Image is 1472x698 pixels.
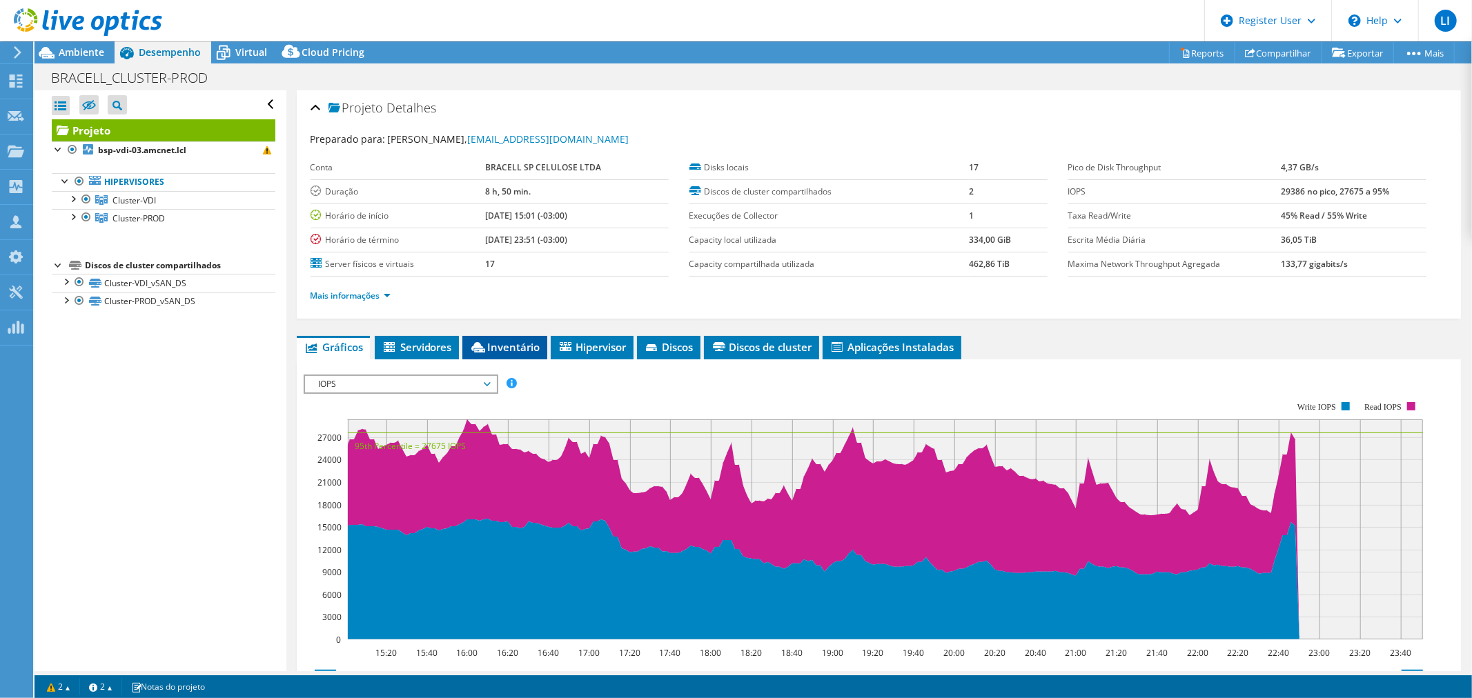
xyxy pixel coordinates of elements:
[328,101,384,115] span: Projeto
[312,376,489,392] span: IOPS
[52,209,275,227] a: Cluster-PROD
[830,340,954,354] span: Aplicações Instaladas
[1282,161,1319,173] b: 4,37 GB/s
[85,257,275,274] div: Discos de cluster compartilhados
[1349,647,1371,659] text: 23:20
[311,233,486,247] label: Horário de término
[1106,647,1127,659] text: 21:20
[1390,647,1411,659] text: 23:40
[121,678,215,695] a: Notas do projeto
[317,477,342,488] text: 21000
[416,647,438,659] text: 15:40
[1068,257,1282,271] label: Maxima Network Throughput Agregada
[689,257,969,271] label: Capacity compartilhada utilizada
[311,257,486,271] label: Server físicos e virtuais
[311,161,486,174] label: Conta
[388,132,629,146] span: [PERSON_NAME],
[311,132,386,146] label: Preparado para:
[139,46,201,59] span: Desempenho
[700,647,721,659] text: 18:00
[52,119,275,141] a: Projeto
[52,191,275,209] a: Cluster-VDI
[943,647,965,659] text: 20:00
[302,46,364,59] span: Cloud Pricing
[59,46,104,59] span: Ambiente
[689,233,969,247] label: Capacity local utilizada
[1068,161,1282,174] label: Pico de Disk Throughput
[969,258,1010,270] b: 462,86 TiB
[52,292,275,310] a: Cluster-PROD_vSAN_DS
[355,440,466,452] text: 95th Percentile = 27675 IOPS
[112,212,165,224] span: Cluster-PROD
[112,195,156,206] span: Cluster-VDI
[469,340,540,354] span: Inventário
[822,647,843,659] text: 19:00
[382,340,452,354] span: Servidores
[659,647,680,659] text: 17:40
[1227,647,1248,659] text: 22:20
[486,258,495,270] b: 17
[468,132,629,146] a: [EMAIL_ADDRESS][DOMAIN_NAME]
[52,274,275,292] a: Cluster-VDI_vSAN_DS
[79,678,122,695] a: 2
[1435,10,1457,32] span: LI
[486,161,602,173] b: BRACELL SP CELULOSE LTDA
[304,340,363,354] span: Gráficos
[558,340,627,354] span: Hipervisor
[1169,42,1235,63] a: Reports
[311,185,486,199] label: Duração
[322,589,342,601] text: 6000
[235,46,267,59] span: Virtual
[1282,210,1368,221] b: 45% Read / 55% Write
[689,161,969,174] label: Disks locais
[37,678,80,695] a: 2
[1364,402,1402,412] text: Read IOPS
[45,70,229,86] h1: BRACELL_CLUSTER-PROD
[619,647,640,659] text: 17:20
[98,144,186,156] b: bsp-vdi-03.amcnet.lcl
[486,210,568,221] b: [DATE] 15:01 (-03:00)
[311,209,486,223] label: Horário de início
[969,210,974,221] b: 1
[644,340,694,354] span: Discos
[387,99,437,116] span: Detalhes
[711,340,812,354] span: Discos de cluster
[1068,209,1282,223] label: Taxa Read/Write
[1308,647,1330,659] text: 23:00
[740,647,762,659] text: 18:20
[969,234,1011,246] b: 334,00 GiB
[1146,647,1168,659] text: 21:40
[317,432,342,443] text: 27000
[1348,14,1361,27] svg: \n
[497,647,518,659] text: 16:20
[1025,647,1046,659] text: 20:40
[486,186,531,197] b: 8 h, 50 min.
[578,647,600,659] text: 17:00
[1282,186,1390,197] b: 29386 no pico, 27675 a 95%
[689,209,969,223] label: Execuções de Collector
[538,647,559,659] text: 16:40
[903,647,924,659] text: 19:40
[322,566,342,578] text: 9000
[317,499,342,511] text: 18000
[52,141,275,159] a: bsp-vdi-03.amcnet.lcl
[311,290,391,301] a: Mais informações
[1068,233,1282,247] label: Escrita Média Diária
[375,647,397,659] text: 15:20
[1393,42,1455,63] a: Mais
[689,185,969,199] label: Discos de cluster compartilhados
[1235,42,1322,63] a: Compartilhar
[486,234,568,246] b: [DATE] 23:51 (-03:00)
[862,647,883,659] text: 19:20
[317,544,342,556] text: 12000
[1282,258,1348,270] b: 133,77 gigabits/s
[969,186,974,197] b: 2
[336,634,341,646] text: 0
[1268,647,1289,659] text: 22:40
[317,454,342,466] text: 24000
[317,521,342,533] text: 15000
[1068,185,1282,199] label: IOPS
[1065,647,1086,659] text: 21:00
[781,647,803,659] text: 18:40
[1282,234,1317,246] b: 36,05 TiB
